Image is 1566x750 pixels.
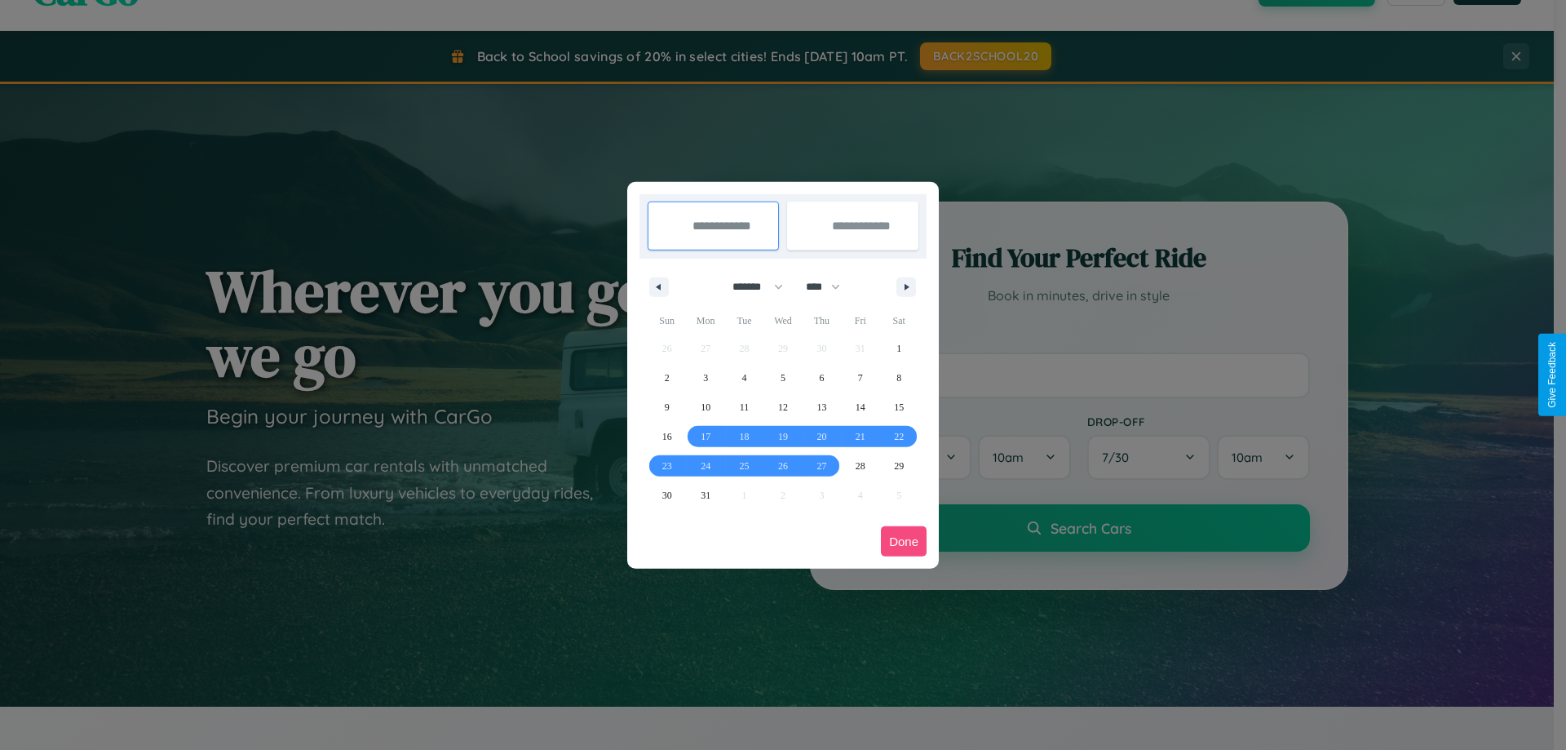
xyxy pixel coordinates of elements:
span: 30 [662,481,672,510]
span: Mon [686,308,724,334]
span: 15 [894,393,904,422]
button: 18 [725,422,763,451]
span: 25 [740,451,750,481]
button: 25 [725,451,763,481]
button: 26 [763,451,802,481]
span: 19 [778,422,788,451]
span: 8 [896,363,901,393]
button: 6 [803,363,841,393]
span: 24 [701,451,710,481]
button: 21 [841,422,879,451]
span: 22 [894,422,904,451]
span: 5 [781,363,785,393]
span: 26 [778,451,788,481]
span: 18 [740,422,750,451]
button: 19 [763,422,802,451]
span: Sat [880,308,918,334]
span: 23 [662,451,672,481]
span: Fri [841,308,879,334]
button: 22 [880,422,918,451]
span: 1 [896,334,901,363]
button: 27 [803,451,841,481]
button: 12 [763,393,802,422]
span: Sun [648,308,686,334]
span: 17 [701,422,710,451]
button: 16 [648,422,686,451]
button: 7 [841,363,879,393]
span: 27 [816,451,826,481]
span: 7 [858,363,863,393]
button: 4 [725,363,763,393]
span: 13 [816,393,826,422]
button: 23 [648,451,686,481]
span: 4 [742,363,747,393]
button: 31 [686,481,724,510]
button: 9 [648,393,686,422]
span: 21 [856,422,865,451]
span: 11 [740,393,750,422]
span: 2 [665,363,670,393]
button: 20 [803,422,841,451]
button: 5 [763,363,802,393]
button: 15 [880,393,918,422]
button: 11 [725,393,763,422]
button: 30 [648,481,686,510]
button: 8 [880,363,918,393]
span: Wed [763,308,802,334]
span: 20 [816,422,826,451]
button: 14 [841,393,879,422]
div: Give Feedback [1546,342,1558,408]
button: 17 [686,422,724,451]
button: 1 [880,334,918,363]
button: 29 [880,451,918,481]
span: 14 [856,393,865,422]
span: Tue [725,308,763,334]
button: 13 [803,393,841,422]
span: 28 [856,451,865,481]
span: 16 [662,422,672,451]
button: 10 [686,393,724,422]
button: 24 [686,451,724,481]
span: 3 [703,363,708,393]
span: 10 [701,393,710,422]
button: 3 [686,363,724,393]
span: 12 [778,393,788,422]
span: Thu [803,308,841,334]
button: 28 [841,451,879,481]
span: 29 [894,451,904,481]
span: 9 [665,393,670,422]
button: Done [881,526,927,557]
span: 31 [701,481,710,510]
button: 2 [648,363,686,393]
span: 6 [819,363,824,393]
